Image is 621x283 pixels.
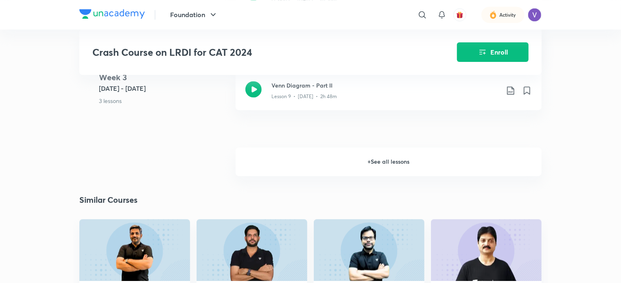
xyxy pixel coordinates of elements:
[79,9,145,21] a: Company Logo
[456,11,464,18] img: avatar
[431,219,542,281] a: new-thumbnail
[430,219,542,282] img: new-thumbnail
[195,219,308,282] img: new-thumbnail
[78,219,191,282] img: new-thumbnail
[528,8,542,22] img: Vatsal Kanodia
[271,93,337,101] p: Lesson 9 • [DATE] • 2h 48m
[236,148,542,176] h6: + See all lessons
[99,72,229,84] h4: Week 3
[165,7,223,23] button: Foundation
[79,194,138,206] h2: Similar Courses
[271,81,499,90] h3: Venn Diagram - Part II
[453,8,466,21] button: avatar
[457,42,529,62] button: Enroll
[313,219,425,282] img: new-thumbnail
[99,84,229,94] h5: [DATE] - [DATE]
[92,46,411,58] h3: Crash Course on LRDI for CAT 2024
[314,219,424,281] a: new-thumbnail
[490,10,497,20] img: activity
[197,219,307,281] a: new-thumbnail
[79,219,190,281] a: new-thumbnail
[236,72,542,120] a: Venn Diagram - Part IILesson 9 • [DATE] • 2h 48m
[99,97,229,105] p: 3 lessons
[79,9,145,19] img: Company Logo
